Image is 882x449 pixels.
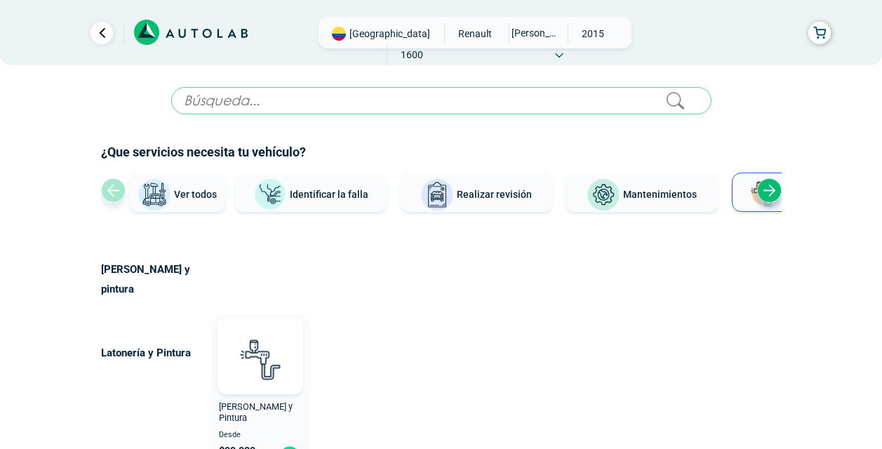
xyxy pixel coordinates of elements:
button: Ver todos [129,173,225,212]
span: [GEOGRAPHIC_DATA] [349,27,430,41]
button: Realizar revisión [401,173,552,212]
img: latoneria_y_pintura-v3.svg [229,328,291,390]
span: RENAULT [450,23,500,44]
p: [PERSON_NAME] y pintura [101,260,210,299]
span: Desde [219,431,302,440]
img: Identificar la falla [253,178,287,211]
img: Mantenimientos [587,178,620,212]
img: Realizar revisión [420,178,454,212]
span: Identificar la falla [290,188,368,199]
span: 1600 [387,44,437,65]
img: Flag of COLOMBIA [332,27,346,41]
img: AD0BCuuxAAAAAElFTkSuQmCC [239,321,281,363]
span: [PERSON_NAME] y Pintura [219,401,293,424]
h2: ¿Que servicios necesita tu vehículo? [101,143,782,161]
a: Ir al paso anterior [91,22,113,44]
button: Identificar la falla [235,173,387,212]
span: [PERSON_NAME] [509,23,559,43]
span: Ver todos [174,189,217,200]
p: Latonería y Pintura [101,343,210,363]
img: Ver todos [138,178,171,212]
span: 2015 [568,23,618,44]
button: Mantenimientos [566,173,718,212]
div: Next slide [757,178,782,203]
img: Latonería y Pintura [747,177,780,211]
input: Búsqueda... [171,87,711,114]
span: Mantenimientos [623,189,697,200]
span: Realizar revisión [457,189,532,200]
